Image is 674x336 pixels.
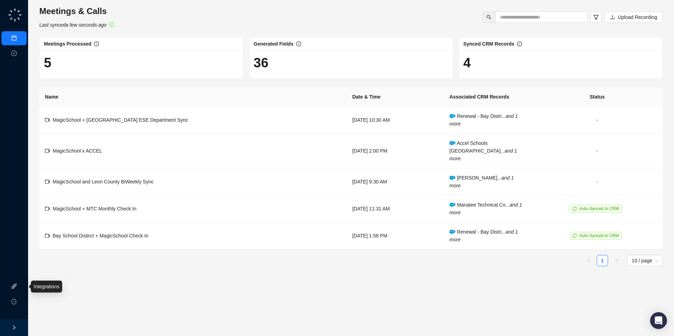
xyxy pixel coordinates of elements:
a: 1 [597,255,608,266]
span: Renewal - Bay Distri... [449,113,518,127]
span: video-camera [45,179,50,184]
span: Auto-Synced to CRM [579,206,619,211]
span: logout [11,299,17,304]
span: MagicSchool + MTC Monthly Check In [53,206,136,211]
td: - [531,168,663,195]
i: and 1 more [449,202,522,215]
span: right [614,258,619,263]
span: Manatee Technical Co... [449,202,522,215]
span: video-camera [45,148,50,153]
span: 10 / page [632,255,659,266]
span: video-camera [45,117,50,122]
td: - [531,107,663,134]
button: Upload Recording [604,12,663,23]
span: info-circle [296,41,301,46]
span: Bay School Distirct + MagicSchool Check In [53,233,148,238]
span: MagicSchool x ACCEL [53,148,102,154]
th: Associated CRM Records [444,87,531,107]
i: and 1 more [449,148,517,161]
td: [DATE] 10:30 AM [346,107,444,134]
span: search [487,15,491,20]
span: video-camera [45,233,50,238]
span: Upload Recording [618,13,657,21]
span: Auto-Synced to CRM [579,233,619,238]
h1: 5 [44,55,239,71]
li: Previous Page [583,255,594,266]
span: MagicSchool + [GEOGRAPHIC_DATA] ESE Department Sync [53,117,188,123]
h3: Meetings & Calls [39,6,114,17]
th: Date & Time [346,87,444,107]
i: and 1 more [449,113,518,127]
i: and 1 more [449,229,518,242]
span: info-circle [94,41,99,46]
span: video-camera [45,206,50,211]
span: Renewal - Bay Distri... [449,229,518,242]
div: Page Size [628,255,663,266]
th: Name [39,87,346,107]
td: - [531,134,663,168]
li: Next Page [611,255,622,266]
h1: 4 [463,55,658,71]
span: Synced CRM Records [463,41,514,47]
img: logo-small-C4UdH2pc.png [7,7,23,23]
button: left [583,255,594,266]
span: info-circle [517,41,522,46]
span: MagicSchool and Leon County BiWeekly Sync [53,179,154,184]
td: [DATE] 2:00 PM [346,134,444,168]
span: Generated Fields [253,41,293,47]
button: right [611,255,622,266]
i: Last synced a few seconds ago [39,22,106,28]
span: sync [573,234,577,238]
span: filter [593,14,599,20]
span: left [586,258,590,263]
span: Accel Schools [GEOGRAPHIC_DATA]... [449,140,517,161]
td: [DATE] 1:58 PM [346,222,444,249]
i: and 1 more [449,175,514,188]
td: [DATE] 11:31 AM [346,195,444,222]
span: check-circle [109,22,114,27]
th: Status [531,87,663,107]
h1: 36 [253,55,448,71]
span: right [12,325,16,330]
span: sync [573,207,577,211]
span: Meetings Processed [44,41,91,47]
span: upload [610,15,615,20]
td: [DATE] 9:30 AM [346,168,444,195]
span: [PERSON_NAME]... [449,175,514,188]
div: Open Intercom Messenger [650,312,667,329]
li: 1 [597,255,608,266]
